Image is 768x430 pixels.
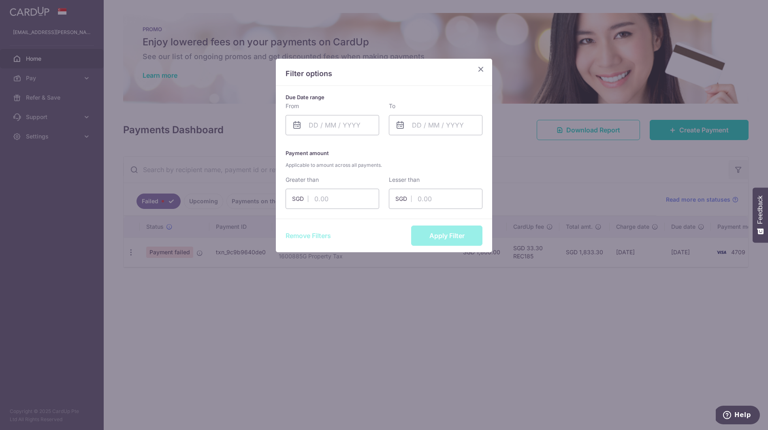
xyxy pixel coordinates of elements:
[286,92,482,102] p: Due Date range
[286,115,379,135] input: DD / MM / YYYY
[389,115,482,135] input: DD / MM / YYYY
[716,406,760,426] iframe: Opens a widget where you can find more information
[389,176,420,184] label: Lesser than
[753,187,768,243] button: Feedback - Show survey
[286,189,379,209] input: 0.00
[292,195,308,203] span: SGD
[389,102,395,110] label: To
[757,196,764,224] span: Feedback
[286,148,482,169] p: Payment amount
[286,102,299,110] label: From
[389,189,482,209] input: 0.00
[476,64,486,74] button: Close
[395,195,412,203] span: SGD
[286,68,482,79] p: Filter options
[286,176,319,184] label: Greater than
[286,161,482,169] span: Applicable to amount across all payments.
